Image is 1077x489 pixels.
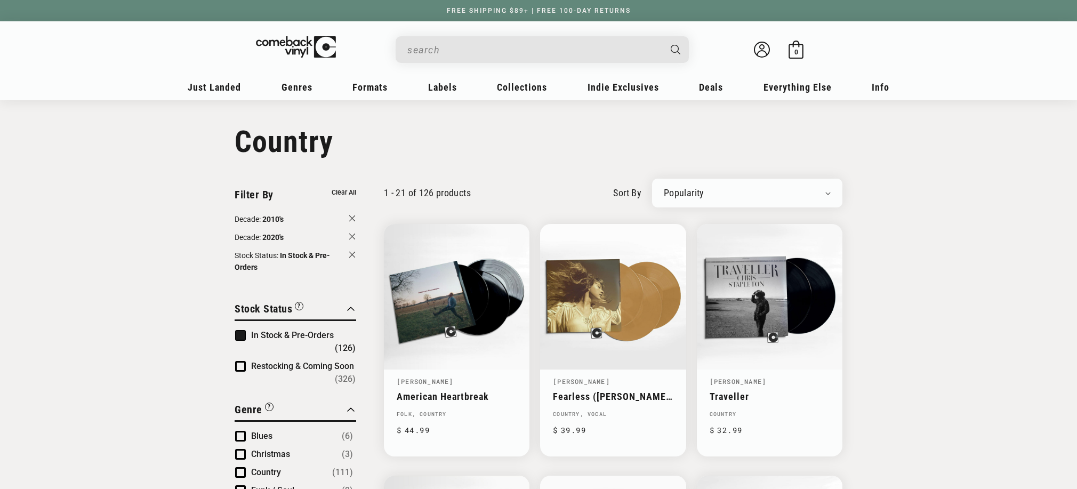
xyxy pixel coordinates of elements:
[763,82,832,93] span: Everything Else
[235,250,356,275] button: Clear filter by Stock Status In Stock & Pre-Orders
[662,36,690,63] button: Search
[710,377,767,386] a: [PERSON_NAME]
[794,48,798,56] span: 0
[407,39,660,61] input: When autocomplete results are available use up and down arrows to review and enter to select
[397,391,517,402] a: American Heartbreak
[699,82,723,93] span: Deals
[251,361,354,371] span: Restocking & Coming Soon
[262,215,284,223] span: 2010's
[872,82,889,93] span: Info
[251,431,272,441] span: Blues
[235,301,303,319] button: Filter by Stock Status
[235,231,356,245] button: Clear filter by Decade 2020's
[553,377,610,386] a: [PERSON_NAME]
[352,82,388,93] span: Formats
[235,302,292,315] span: Stock Status
[282,82,312,93] span: Genres
[188,82,241,93] span: Just Landed
[342,430,353,443] span: Number of products: (6)
[397,377,454,386] a: [PERSON_NAME]
[553,391,673,402] a: Fearless ([PERSON_NAME] Version)
[251,449,290,459] span: Christmas
[335,342,356,355] span: Number of products: (126)
[613,186,641,200] label: sort by
[497,82,547,93] span: Collections
[588,82,659,93] span: Indie Exclusives
[436,7,641,14] a: FREE SHIPPING $89+ | FREE 100-DAY RETURNS
[251,467,281,477] span: Country
[335,373,356,386] span: Number of products: (326)
[235,124,842,159] h1: Country
[235,251,330,271] span: In Stock & Pre-Orders
[262,233,284,242] span: 2020's
[332,466,353,479] span: Number of products: (111)
[710,391,830,402] a: Traveller
[428,82,457,93] span: Labels
[235,213,356,227] button: Clear filter by Decade 2010's
[235,233,261,242] span: Decade:
[235,188,274,201] span: Filter By
[342,448,353,461] span: Number of products: (3)
[384,187,471,198] p: 1 - 21 of 126 products
[235,403,262,416] span: Genre
[396,36,689,63] div: Search
[251,330,334,340] span: In Stock & Pre-Orders
[332,187,356,198] button: Clear all filters
[235,251,278,260] span: Stock Status:
[235,402,274,420] button: Filter by Genre
[235,215,261,223] span: Decade:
